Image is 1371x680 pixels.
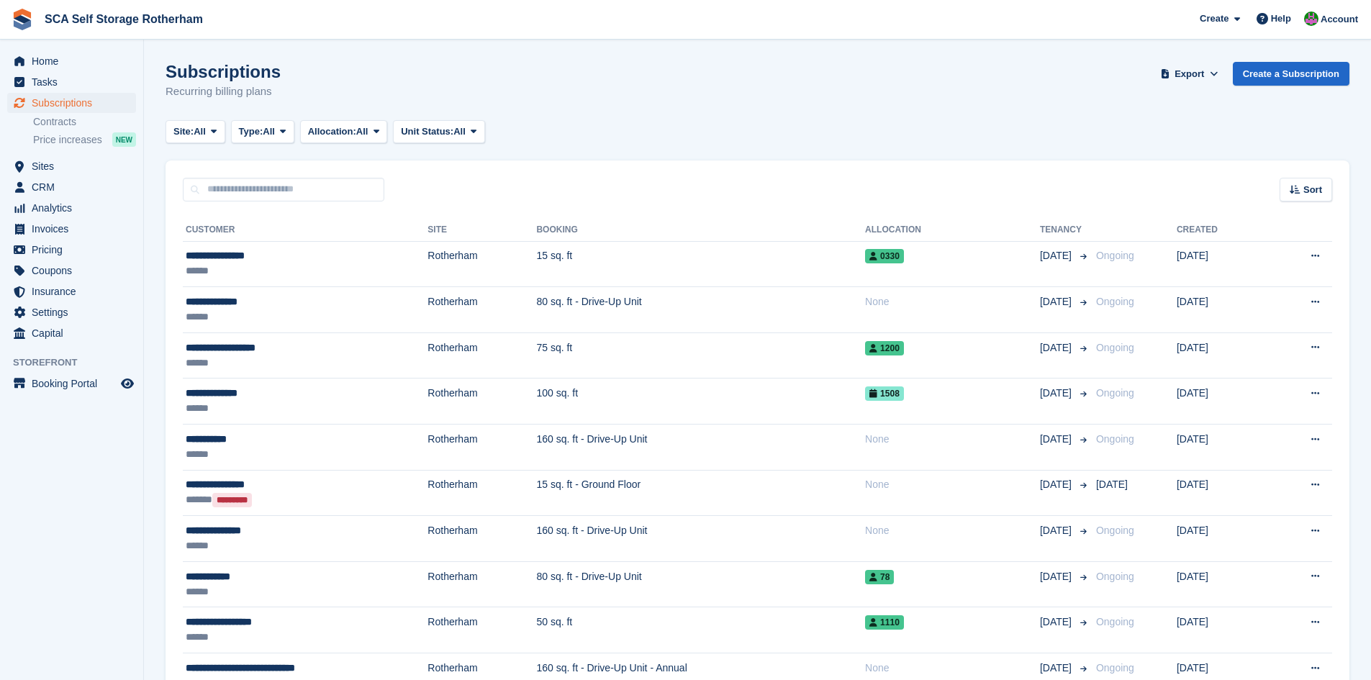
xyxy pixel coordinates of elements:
div: None [865,523,1040,538]
span: Settings [32,302,118,322]
a: menu [7,51,136,71]
span: 1508 [865,386,904,401]
td: [DATE] [1177,607,1267,653]
td: 100 sq. ft [536,378,865,425]
a: menu [7,240,136,260]
a: menu [7,302,136,322]
a: menu [7,260,136,281]
th: Created [1177,219,1267,242]
span: [DATE] [1040,340,1074,355]
div: None [865,294,1040,309]
span: [DATE] [1096,479,1128,490]
td: [DATE] [1177,378,1267,425]
td: [DATE] [1177,561,1267,607]
span: Ongoing [1096,616,1134,627]
th: Site [427,219,536,242]
span: Capital [32,323,118,343]
span: [DATE] [1040,432,1074,447]
a: menu [7,323,136,343]
button: Site: All [166,120,225,144]
td: Rotherham [427,287,536,333]
span: Type: [239,124,263,139]
span: Ongoing [1096,433,1134,445]
span: Pricing [32,240,118,260]
td: Rotherham [427,561,536,607]
a: Create a Subscription [1233,62,1349,86]
td: 50 sq. ft [536,607,865,653]
a: menu [7,373,136,394]
span: Sites [32,156,118,176]
td: [DATE] [1177,287,1267,333]
span: Allocation: [308,124,356,139]
td: 160 sq. ft - Drive-Up Unit [536,516,865,562]
span: [DATE] [1040,661,1074,676]
td: Rotherham [427,378,536,425]
span: Invoices [32,219,118,239]
span: CRM [32,177,118,197]
button: Export [1158,62,1221,86]
a: Contracts [33,115,136,129]
th: Tenancy [1040,219,1090,242]
span: [DATE] [1040,615,1074,630]
td: Rotherham [427,607,536,653]
span: Analytics [32,198,118,218]
th: Customer [183,219,427,242]
td: 75 sq. ft [536,332,865,378]
span: Home [32,51,118,71]
button: Allocation: All [300,120,388,144]
img: Sarah Race [1304,12,1318,26]
span: 0330 [865,249,904,263]
h1: Subscriptions [166,62,281,81]
a: Preview store [119,375,136,392]
a: menu [7,177,136,197]
span: [DATE] [1040,294,1074,309]
img: stora-icon-8386f47178a22dfd0bd8f6a31ec36ba5ce8667c1dd55bd0f319d3a0aa187defe.svg [12,9,33,30]
a: menu [7,93,136,113]
span: Coupons [32,260,118,281]
td: 80 sq. ft - Drive-Up Unit [536,287,865,333]
a: SCA Self Storage Rotherham [39,7,209,31]
span: Create [1200,12,1229,26]
span: Help [1271,12,1291,26]
td: [DATE] [1177,241,1267,287]
span: 1110 [865,615,904,630]
button: Type: All [231,120,294,144]
a: menu [7,156,136,176]
span: All [194,124,206,139]
span: Ongoing [1096,250,1134,261]
td: 15 sq. ft [536,241,865,287]
span: [DATE] [1040,477,1074,492]
td: 160 sq. ft - Drive-Up Unit [536,425,865,471]
td: Rotherham [427,425,536,471]
td: 80 sq. ft - Drive-Up Unit [536,561,865,607]
span: Site: [173,124,194,139]
span: Price increases [33,133,102,147]
span: Ongoing [1096,525,1134,536]
span: Ongoing [1096,571,1134,582]
span: [DATE] [1040,386,1074,401]
td: [DATE] [1177,332,1267,378]
span: All [356,124,368,139]
span: Sort [1303,183,1322,197]
span: Export [1175,67,1204,81]
span: Ongoing [1096,662,1134,674]
td: Rotherham [427,241,536,287]
a: Price increases NEW [33,132,136,148]
div: None [865,661,1040,676]
span: [DATE] [1040,523,1074,538]
td: Rotherham [427,470,536,516]
td: 15 sq. ft - Ground Floor [536,470,865,516]
span: Unit Status: [401,124,453,139]
th: Booking [536,219,865,242]
span: Ongoing [1096,342,1134,353]
td: Rotherham [427,332,536,378]
span: Account [1321,12,1358,27]
span: 1200 [865,341,904,355]
span: Ongoing [1096,387,1134,399]
div: None [865,432,1040,447]
span: 78 [865,570,894,584]
span: Insurance [32,281,118,302]
div: None [865,477,1040,492]
span: Tasks [32,72,118,92]
td: [DATE] [1177,516,1267,562]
